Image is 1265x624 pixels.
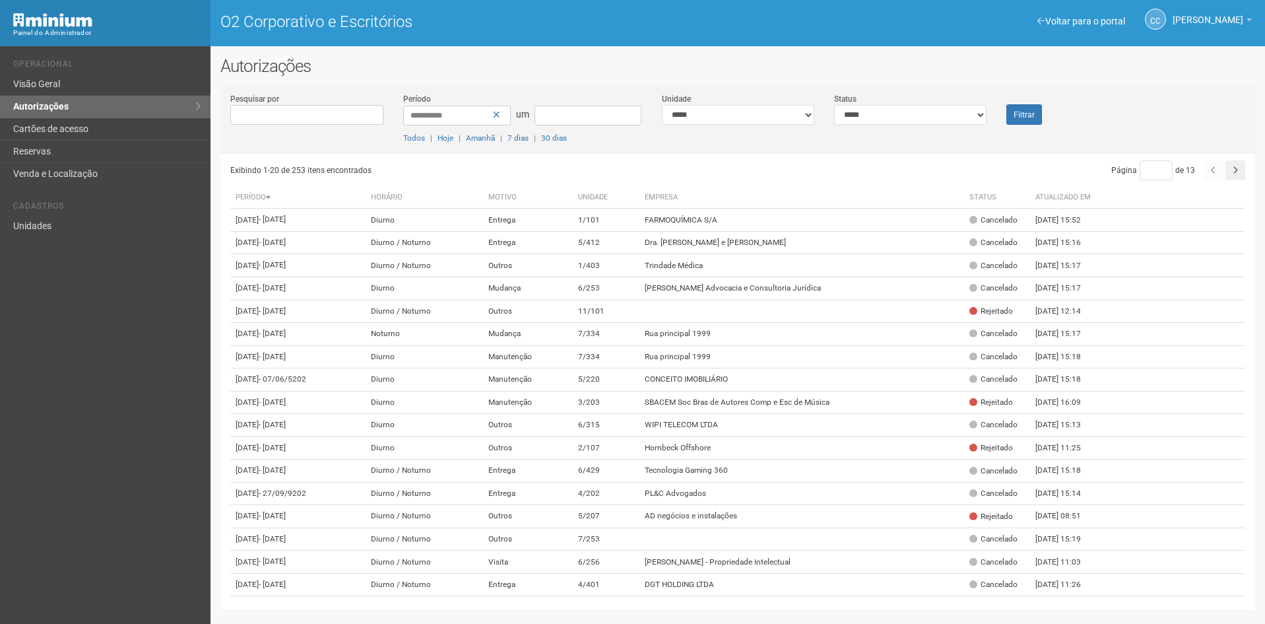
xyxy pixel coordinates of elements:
font: Cancelado [981,420,1018,429]
font: | [534,133,536,143]
font: Período [403,94,431,104]
font: [PERSON_NAME] Advocacia e Consultoria Jurídica [645,284,821,293]
font: Diurno [371,375,395,384]
font: Diurno / Noturno [371,261,431,270]
font: Hoje [438,133,453,143]
font: - [DATE] [259,329,286,338]
font: Manutenção [488,375,532,384]
font: Entrega [488,238,515,247]
font: [DATE] 08:51 [1035,512,1081,521]
font: [PERSON_NAME] - Propriedade Intelectual [645,557,791,567]
font: Outros [488,443,512,452]
font: Diurno [371,352,395,361]
font: CONCEITO IMOBILIÁRIO [645,375,728,384]
font: - [DATE] [259,260,286,269]
font: - [DATE] [259,557,286,566]
font: Horário [371,193,403,201]
font: [DATE] [236,512,259,521]
font: O2 Corporativo e Escritórios [220,13,412,31]
font: [DATE] 15:18 [1035,352,1081,361]
font: 5/220 [578,375,600,384]
font: [DATE] 15:17 [1035,261,1081,270]
font: [DATE] 15:16 [1035,238,1081,247]
font: Cancelado [981,374,1018,384]
font: [DATE] [236,398,259,407]
font: Autorizações [220,56,311,76]
font: - [DATE] [259,306,286,316]
font: Visita [488,557,508,567]
font: Cancelado [981,580,1018,589]
font: Reservas [13,146,51,156]
font: [DATE] [236,352,259,361]
a: 7 dias [507,133,529,143]
font: Status [969,193,996,201]
a: CC [1145,9,1166,30]
font: [PERSON_NAME] [1173,15,1243,25]
font: [DATE] 15:52 [1035,215,1081,225]
font: Voltar para o portal [1045,16,1125,26]
button: Filtrar [1006,104,1042,125]
font: Entrega [488,489,515,498]
font: - 07/06/5202 [259,374,306,384]
font: Painel do Administrador [13,29,92,36]
font: [DATE] [236,580,259,589]
font: [DATE] [236,329,259,339]
font: Rejeitado [981,443,1013,452]
font: Unidade [662,94,691,104]
font: Rua principal 1999 [645,329,711,339]
font: 1/403 [578,261,600,270]
font: 6/315 [578,421,600,430]
font: 3/203 [578,398,600,407]
font: Diurno / Noturno [371,489,431,498]
font: Unidades [13,221,51,231]
font: Status [834,94,857,104]
font: - [DATE] [259,580,286,589]
font: Filtrar [1014,110,1035,120]
font: [DATE] [236,261,259,270]
font: FARMOQUÍMICA S/A [645,215,717,225]
font: - [DATE] [259,398,286,407]
font: Motivo [488,193,517,201]
a: 30 dias [541,133,567,143]
font: Tecnologia Gaming 360 [645,466,728,475]
font: Cancelado [981,283,1018,293]
font: 4/202 [578,489,600,498]
font: [DATE] [236,215,259,225]
font: Outros [488,306,512,316]
font: [DATE] [236,443,259,452]
font: Período [236,193,266,201]
font: Venda e Localização [13,168,98,179]
font: Outros [488,512,512,521]
font: [DATE] 16:09 [1035,398,1081,407]
font: Cartões de acesso [13,123,88,134]
font: Cancelado [981,215,1018,225]
font: Amanhã [466,133,495,143]
font: Rua principal 1999 [645,352,711,361]
font: Rejeitado [981,512,1013,521]
font: - [DATE] [259,283,286,293]
a: Voltar para o portal [1037,16,1125,26]
font: - [DATE] [259,443,286,452]
font: [DATE] 11:25 [1035,443,1081,452]
img: Mínimo [13,13,92,27]
font: 7/334 [578,329,600,339]
font: Cancelado [981,261,1018,270]
font: - [DATE] [259,534,286,543]
font: Cancelado [981,352,1018,361]
font: [DATE] [236,284,259,293]
font: - [DATE] [259,420,286,429]
font: Rejeitado [981,398,1013,407]
font: WIPI TELECOM LTDA [645,421,718,430]
a: [PERSON_NAME] [1173,17,1252,27]
font: Mudança [488,284,521,293]
font: Diurno [371,421,395,430]
font: Autorizações [13,101,69,112]
font: SBACEM Soc Bras de Autores Comp e Esc de Música [645,398,829,407]
font: Cancelado [981,466,1018,475]
font: Cadastros [13,201,64,211]
font: | [430,133,432,143]
font: 1/101 [578,215,600,225]
font: Visão Geral [13,79,60,89]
